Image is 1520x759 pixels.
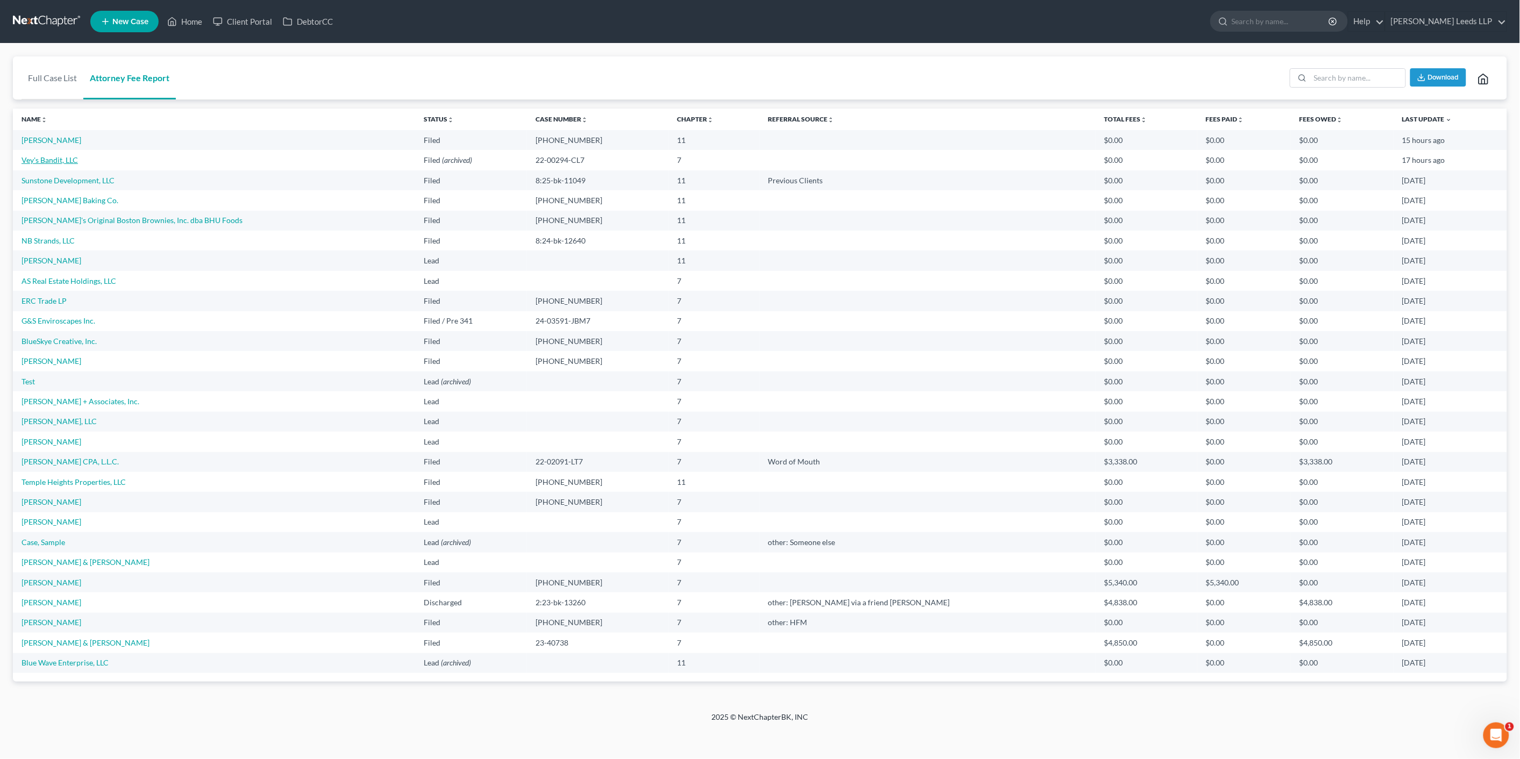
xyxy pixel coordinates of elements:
td: $0.00 [1291,653,1394,673]
td: 7 [669,432,760,452]
a: Case, Sample [22,538,65,547]
td: $0.00 [1096,613,1197,633]
td: [DATE] [1394,592,1507,612]
span: Filed [424,356,440,366]
i: unfold_more [828,117,834,123]
td: $0.00 [1291,130,1394,150]
td: 7 [669,311,760,331]
td: $0.00 [1197,492,1291,512]
a: ERC Trade LP [22,296,67,305]
td: 7 [669,452,760,472]
a: Nameunfold_more [22,115,47,123]
td: $5,340.00 [1197,572,1291,592]
td: [PHONE_NUMBER] [527,190,669,210]
td: $0.00 [1096,371,1197,391]
span: Lead [424,538,439,547]
td: [DATE] [1394,613,1507,633]
td: 8:25-bk-11049 [527,170,669,190]
td: [PHONE_NUMBER] [527,130,669,150]
td: [DATE] [1394,291,1507,311]
td: $0.00 [1096,492,1197,512]
a: [PERSON_NAME] [22,598,81,607]
span: Filed / Pre 341 [424,316,473,325]
td: $0.00 [1197,351,1291,371]
span: Filed [424,578,440,587]
td: [PHONE_NUMBER] [527,331,669,351]
td: 7 [669,572,760,592]
td: $0.00 [1291,553,1394,572]
td: 11 [669,190,760,210]
a: [PERSON_NAME], LLC [22,417,97,426]
a: Blue Wave Enterprise, LLC [22,658,109,667]
td: $0.00 [1096,432,1197,452]
td: $3,338.00 [1291,452,1394,472]
td: 7 [669,412,760,432]
td: 2:23-bk-13260 [527,592,669,612]
td: 7 [669,613,760,633]
input: Search by name... [1232,11,1330,31]
td: 24-03591-JBM7 [527,311,669,331]
span: Lead [424,377,439,386]
a: [PERSON_NAME] [22,356,81,366]
a: Statusunfold_more [424,115,454,123]
a: Fees Owedunfold_more [1300,115,1343,123]
td: [DATE] [1394,412,1507,432]
td: $0.00 [1096,412,1197,432]
a: [PERSON_NAME] Leeds LLP [1386,12,1507,31]
td: $0.00 [1096,331,1197,351]
span: Filed [424,296,440,305]
span: 1 [1505,722,1514,731]
td: [DATE] [1394,271,1507,291]
td: 17 hours ago [1394,150,1507,170]
span: Filed [424,216,440,225]
td: [DATE] [1394,371,1507,391]
td: 8:24-bk-12640 [527,231,669,250]
td: $0.00 [1291,150,1394,170]
td: $0.00 [1197,512,1291,532]
a: Attorney Fee Report [83,56,176,99]
td: 7 [669,532,760,552]
td: $0.00 [1291,311,1394,331]
button: Download [1410,68,1466,87]
td: 11 [669,231,760,250]
td: $4,850.00 [1096,633,1197,653]
span: Lead [424,397,439,406]
td: $0.00 [1197,311,1291,331]
i: unfold_more [708,117,714,123]
a: Client Portal [208,12,277,31]
td: [DATE] [1394,532,1507,552]
td: [PHONE_NUMBER] [527,492,669,512]
td: $0.00 [1096,553,1197,572]
span: Filed [424,497,440,506]
span: (archived) [441,538,471,547]
a: DebtorCC [277,12,338,31]
a: Temple Heights Properties, LLC [22,477,126,486]
td: [PHONE_NUMBER] [527,613,669,633]
td: $0.00 [1096,653,1197,673]
td: [DATE] [1394,572,1507,592]
td: $0.00 [1291,250,1394,270]
span: Filed [424,176,440,185]
span: Filed [424,457,440,466]
td: $0.00 [1197,250,1291,270]
td: other: Someone else [760,532,1096,552]
span: Filed [424,236,440,245]
td: $0.00 [1197,170,1291,190]
td: $0.00 [1096,311,1197,331]
td: $0.00 [1197,130,1291,150]
td: [PHONE_NUMBER] [527,211,669,231]
td: $0.00 [1197,271,1291,291]
td: $0.00 [1291,371,1394,391]
td: $0.00 [1291,231,1394,250]
span: Lead [424,517,439,526]
a: BlueSkye Creative, Inc. [22,336,97,346]
a: Test [22,377,35,386]
td: [PHONE_NUMBER] [527,291,669,311]
input: Search by name... [1310,69,1405,87]
td: $0.00 [1291,492,1394,512]
td: $0.00 [1096,512,1197,532]
td: $0.00 [1291,472,1394,492]
td: $0.00 [1291,271,1394,291]
iframe: Intercom live chat [1483,722,1509,748]
td: $0.00 [1291,432,1394,452]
